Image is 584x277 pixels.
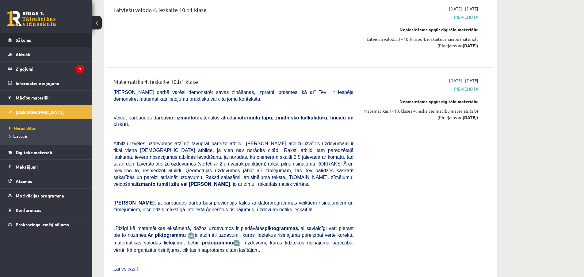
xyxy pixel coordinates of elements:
[8,47,84,61] a: Aktuāli
[16,52,30,57] span: Aktuāli
[166,115,197,120] b: vari izmantot
[463,43,477,48] strong: [DATE]
[363,26,478,33] div: Nepieciešams apgūt digitālo materiālu:
[8,62,84,76] a: Ziņojumi1
[113,90,353,102] span: [PERSON_NAME] darbā varēsi demonstrēt savas zināšanas, izpratni, prasmes, kā arī Tev ir iespēja d...
[113,232,353,245] span: ir atzīmēti uzdevumi, kuros līdztekus risinājuma pareizībai vērtē korektu matemātikas valodas lie...
[113,200,353,212] span: , ja pārbaudes darbā būsi pievienojis failus ar datorprogrammās veiktiem risinājumiem un zīmējumi...
[16,207,41,213] span: Konferences
[16,193,64,198] span: Motivācijas programma
[113,77,353,89] div: Matemātika 4. ieskaite 10.b1 klase
[363,98,478,105] div: Nepieciešams apgūt digitālo materiālu:
[265,226,300,231] b: piktogrammas,
[113,240,353,253] span: - uzdevumi, kuros līdztekus risinājuma pareizībai vērtē, kā organizēts risinājums, cik tas ir sap...
[16,160,84,174] legend: Maksājumi
[8,189,84,203] a: Motivācijas programma
[8,160,84,174] a: Maksājumi
[137,266,139,271] span: J
[8,33,84,47] a: Sākums
[16,178,32,184] span: Atzīmes
[8,217,84,232] a: Proktoringa izmēģinājums
[233,240,240,247] img: wKvN42sLe3LLwAAAABJRU5ErkJggg==
[16,95,50,100] span: Mācību materiāli
[8,203,84,217] a: Konferences
[16,76,84,90] legend: Informatīvie ziņojumi
[463,115,477,120] strong: [DATE]
[16,222,69,227] span: Proktoringa izmēģinājums
[9,134,28,138] span: Izlabotās
[363,36,478,49] div: Latviešu valodas I - 10. klases 4. ieskaites mācību materiāls (Pieejams no )
[7,11,56,26] a: Rīgas 1. Tālmācības vidusskola
[76,65,84,73] i: 1
[449,77,478,84] span: [DATE] - [DATE]
[113,6,353,17] div: Latviešu valoda 4. ieskaite 10.b1 klase
[449,6,478,12] span: [DATE] - [DATE]
[8,76,84,90] a: Informatīvie ziņojumi
[9,126,36,131] span: Neizpildītās
[8,91,84,105] a: Mācību materiāli
[16,150,52,155] span: Digitālie materiāli
[194,240,233,245] b: ar piktogrammu
[8,105,84,119] a: [DEMOGRAPHIC_DATA]
[113,200,155,205] span: [PERSON_NAME]
[363,14,478,20] span: Pievienota
[113,141,353,187] span: Atbilžu izvēles uzdevumos atzīmē tavuprāt pareizo atbildi. [PERSON_NAME] atbilžu izvēles uzdevuma...
[363,86,478,92] span: Pievienota
[363,108,478,121] div: Matemātikas I - 10. klases 4. ieskaites mācību materiāls (a,b) (Pieejams no )
[9,133,86,139] a: Izlabotās
[157,181,230,187] b: tumši zilu vai [PERSON_NAME]
[16,109,64,115] span: [DEMOGRAPHIC_DATA]
[147,232,186,238] b: Ar piktogrammu
[9,125,86,131] a: Neizpildītās
[16,37,31,43] span: Sākums
[188,232,195,239] img: JfuEzvunn4EvwAAAAASUVORK5CYII=
[137,181,155,187] b: izmanto
[113,115,353,127] span: Veicot pārbaudes darbu materiālos atrodamo
[113,226,353,238] span: Līdzīgi kā matemātikas eksāmenā, dažos uzdevumos ir piedāvātas lai savlaicīgi vari pierast pie to...
[16,62,84,76] legend: Ziņojumi
[113,266,137,271] span: Lai veicās!
[8,145,84,159] a: Digitālie materiāli
[8,174,84,188] a: Atzīmes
